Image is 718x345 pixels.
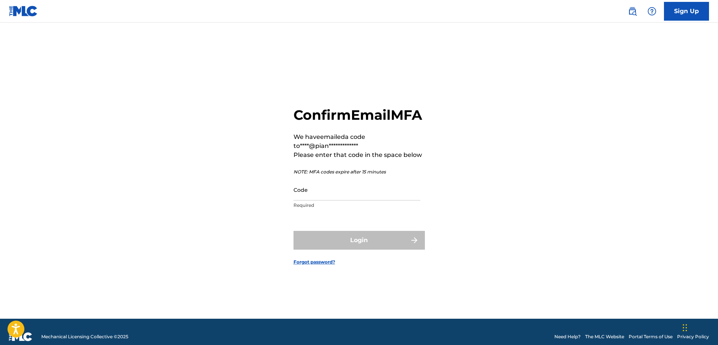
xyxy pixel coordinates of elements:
div: Drag [683,316,687,339]
img: search [628,7,637,16]
img: help [647,7,656,16]
div: Help [644,4,659,19]
img: MLC Logo [9,6,38,17]
img: logo [9,332,32,341]
p: Please enter that code in the space below [294,151,425,160]
p: Required [294,202,420,209]
iframe: Chat Widget [680,309,718,345]
a: Need Help? [554,333,581,340]
h2: Confirm Email MFA [294,107,425,124]
a: Forgot password? [294,259,335,265]
a: Public Search [625,4,640,19]
p: NOTE: MFA codes expire after 15 minutes [294,169,425,175]
span: Mechanical Licensing Collective © 2025 [41,333,128,340]
a: Sign Up [664,2,709,21]
a: The MLC Website [585,333,624,340]
a: Portal Terms of Use [629,333,673,340]
a: Privacy Policy [677,333,709,340]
